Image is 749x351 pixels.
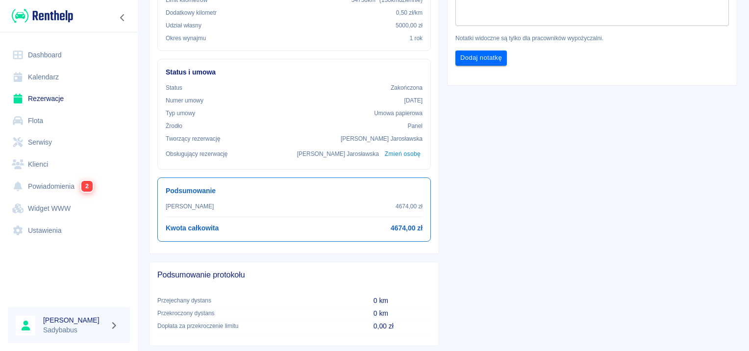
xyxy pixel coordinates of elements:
[12,8,73,24] img: Renthelp logo
[166,67,423,77] h6: Status i umowa
[8,153,130,175] a: Klienci
[166,202,214,211] p: [PERSON_NAME]
[374,321,431,331] p: 0,00 zł
[410,34,423,43] p: 1 rok
[166,109,195,118] p: Typ umowy
[341,134,423,143] p: [PERSON_NAME] Jarosławska
[166,150,228,158] p: Obsługujący rezerwację
[157,270,431,280] span: Podsumowanie protokołu
[383,147,423,161] button: Zmień osobę
[166,21,201,30] p: Udział własny
[166,34,206,43] p: Okres wynajmu
[8,220,130,242] a: Ustawienia
[157,296,358,305] p: Przejechany dystans
[455,34,729,43] p: Notatki widoczne są tylko dla pracowników wypożyczalni.
[455,50,507,66] button: Dodaj notatkę
[396,202,423,211] p: 4674,00 zł
[166,223,219,233] h6: Kwota całkowita
[43,325,106,335] p: Sadybabus
[8,88,130,110] a: Rezerwacje
[374,109,423,118] p: Umowa papierowa
[396,21,423,30] p: 5000,00 zł
[391,83,423,92] p: Zakończona
[297,150,379,158] p: [PERSON_NAME] Jarosławska
[115,11,130,24] button: Zwiń nawigację
[8,44,130,66] a: Dashboard
[8,131,130,153] a: Serwisy
[43,315,106,325] h6: [PERSON_NAME]
[8,66,130,88] a: Kalendarz
[166,186,423,196] h6: Podsumowanie
[8,175,130,198] a: Powiadomienia2
[166,96,203,105] p: Numer umowy
[404,96,423,105] p: [DATE]
[8,110,130,132] a: Flota
[166,122,182,130] p: Żrodło
[374,308,431,319] p: 0 km
[157,322,358,330] p: Dopłata za przekroczenie limitu
[374,296,431,306] p: 0 km
[396,8,423,17] p: 0,50 zł /km
[157,309,358,318] p: Przekroczony dystans
[408,122,423,130] p: Panel
[391,223,423,233] h6: 4674,00 zł
[166,83,182,92] p: Status
[166,8,217,17] p: Dodatkowy kilometr
[166,134,220,143] p: Tworzący rezerwację
[8,8,73,24] a: Renthelp logo
[81,181,93,192] span: 2
[8,198,130,220] a: Widget WWW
